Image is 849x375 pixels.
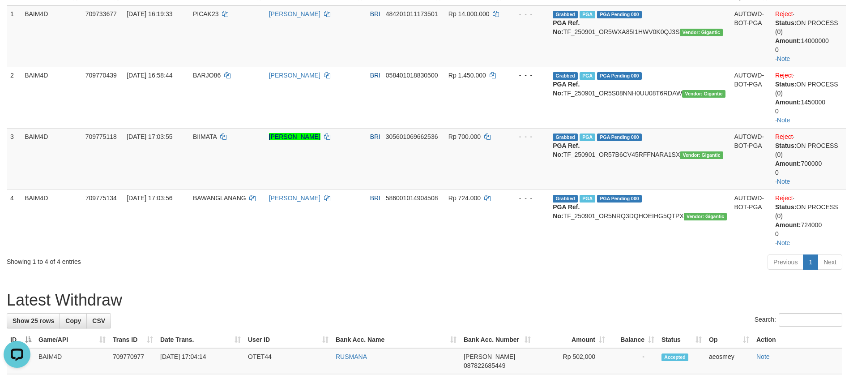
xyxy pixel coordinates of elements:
[775,194,793,202] a: Reject
[109,332,157,348] th: Trans ID: activate to sort column ascending
[772,128,846,190] td: · ·
[730,67,771,128] td: AUTOWD-BOT-PGA
[775,203,842,238] div: ON PROCESS (0) 724000 0
[244,332,332,348] th: User ID: activate to sort column ascending
[775,19,796,26] b: Status:
[448,194,481,202] span: Rp 724.000
[553,134,578,141] span: Grabbed
[386,10,438,17] span: Copy 484201011173501 to clipboard
[730,5,771,67] td: AUTOWD-BOT-PGA
[755,313,842,327] label: Search:
[65,317,81,324] span: Copy
[818,254,842,270] a: Next
[775,37,801,44] b: Amount:
[684,213,727,220] span: Vendor URL: https://order5.1velocity.biz
[127,194,172,202] span: [DATE] 17:03:56
[386,194,438,202] span: Copy 586001014904508 to clipboard
[777,55,790,62] a: Note
[753,332,842,348] th: Action
[7,254,347,266] div: Showing 1 to 4 of 4 entries
[85,72,117,79] span: 709770439
[779,313,842,327] input: Search:
[775,72,793,79] a: Reject
[775,221,801,228] b: Amount:
[597,134,642,141] span: PGA Pending
[92,317,105,324] span: CSV
[509,9,546,18] div: - - -
[21,5,82,67] td: BAIM4D
[370,10,380,17] span: BRI
[21,67,82,128] td: BAIM4D
[509,194,546,203] div: - - -
[193,72,221,79] span: BARJO86
[775,80,842,116] div: ON PROCESS (0) 1450000 0
[7,291,842,309] h1: Latest Withdraw
[775,133,793,140] a: Reject
[269,133,320,140] a: [PERSON_NAME]
[597,72,642,80] span: PGA Pending
[775,141,842,177] div: ON PROCESS (0) 700000 0
[85,10,117,17] span: 709733677
[580,134,595,141] span: Marked by aeoyuva
[269,10,320,17] a: [PERSON_NAME]
[580,195,595,203] span: Marked by aeoyuva
[448,10,490,17] span: Rp 14.000.000
[7,190,21,251] td: 4
[460,332,534,348] th: Bank Acc. Number: activate to sort column ascending
[21,190,82,251] td: BAIM4D
[549,128,730,190] td: TF_250901_OR57B6CV45RFFNARA1SX
[193,194,246,202] span: BAWANGLANANG
[7,67,21,128] td: 2
[157,332,244,348] th: Date Trans.: activate to sort column ascending
[549,5,730,67] td: TF_250901_OR5WXA85I1HWV0K0QJ3S
[682,90,725,98] span: Vendor URL: https://order5.1velocity.biz
[464,362,505,369] span: Copy 087822685449 to clipboard
[464,353,515,360] span: [PERSON_NAME]
[386,133,438,140] span: Copy 305601069662536 to clipboard
[534,332,609,348] th: Amount: activate to sort column ascending
[509,71,546,80] div: - - -
[705,332,753,348] th: Op: activate to sort column ascending
[730,190,771,251] td: AUTOWD-BOT-PGA
[193,10,219,17] span: PICAK23
[775,160,801,167] b: Amount:
[730,128,771,190] td: AUTOWD-BOT-PGA
[509,132,546,141] div: - - -
[157,348,244,374] td: [DATE] 17:04:14
[777,239,790,246] a: Note
[680,151,723,159] span: Vendor URL: https://order5.1velocity.biz
[7,128,21,190] td: 3
[553,203,580,220] b: PGA Ref. No:
[553,195,578,203] span: Grabbed
[680,29,723,36] span: Vendor URL: https://order5.1velocity.biz
[772,190,846,251] td: · ·
[269,72,320,79] a: [PERSON_NAME]
[21,128,82,190] td: BAIM4D
[549,67,730,128] td: TF_250901_OR5S08NNH0UU08T6RDAW
[772,5,846,67] td: · ·
[127,10,172,17] span: [DATE] 16:19:33
[127,133,172,140] span: [DATE] 17:03:55
[597,195,642,203] span: PGA Pending
[127,72,172,79] span: [DATE] 16:58:44
[803,254,818,270] a: 1
[756,353,770,360] a: Note
[768,254,803,270] a: Previous
[775,10,793,17] a: Reject
[580,72,595,80] span: Marked by aeoyuva
[534,348,609,374] td: Rp 502,000
[109,348,157,374] td: 709770977
[448,72,486,79] span: Rp 1.450.000
[553,81,580,97] b: PGA Ref. No:
[370,133,380,140] span: BRI
[549,190,730,251] td: TF_250901_OR5NRQ3DQHOEIHG5QTPX
[777,178,790,185] a: Note
[35,348,109,374] td: BAIM4D
[661,353,688,361] span: Accepted
[775,142,796,149] b: Status:
[775,18,842,54] div: ON PROCESS (0) 14000000 0
[85,133,117,140] span: 709775118
[553,19,580,35] b: PGA Ref. No:
[553,11,578,18] span: Grabbed
[448,133,481,140] span: Rp 700.000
